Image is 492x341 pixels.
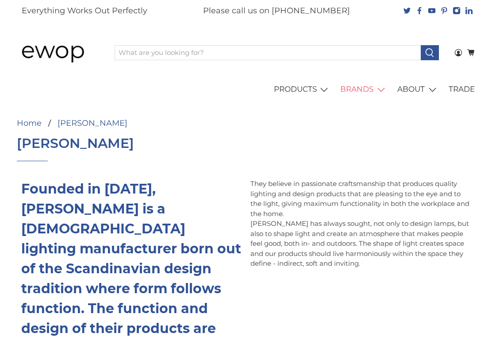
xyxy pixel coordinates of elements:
a: [PERSON_NAME] [58,119,127,127]
a: PRODUCTS [269,77,335,102]
input: What are you looking for? [115,45,421,60]
nav: breadcrumbs [17,119,195,127]
p: Please call us on [PHONE_NUMBER] [203,5,350,17]
p: They believe in passionate craftsmanship that produces quality lighting and design products that ... [250,179,471,219]
a: BRANDS [335,77,392,102]
a: TRADE [444,77,480,102]
p: Everything Works Out Perfectly [22,5,147,17]
a: ABOUT [392,77,444,102]
span: [PERSON_NAME] has always sought, not only to design lamps, but also to shape light and create an ... [250,219,469,267]
h1: [PERSON_NAME] [17,136,134,151]
a: Home [17,119,42,127]
nav: main navigation [12,77,480,102]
